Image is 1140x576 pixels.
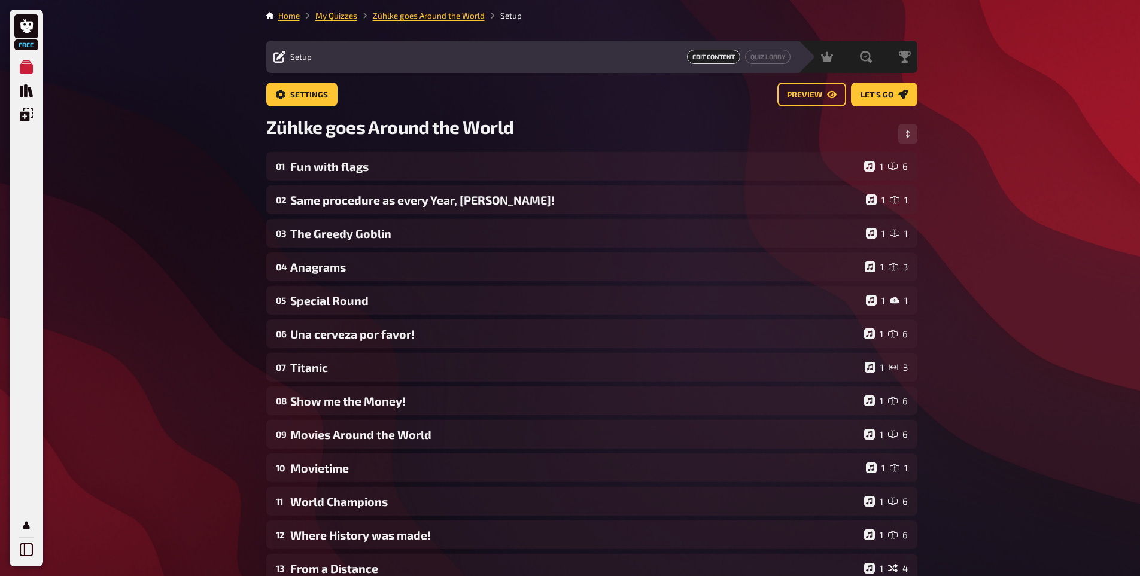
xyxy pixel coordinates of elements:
div: Movietime [290,461,861,475]
a: Quiz Lobby [745,50,791,64]
div: 1 [866,462,885,473]
a: Preview [777,83,846,106]
li: Setup [485,10,522,22]
span: Zühlke goes Around the World [266,116,514,138]
div: 4 [888,563,908,574]
a: Zühlke goes Around the World [373,11,485,20]
div: 6 [888,529,908,540]
a: Settings [266,83,338,106]
div: Where History was made! [290,528,859,542]
a: Let's go [851,83,917,106]
a: My Quizzes [315,11,357,20]
div: 08 [276,395,285,406]
div: Fun with flags [290,160,859,173]
div: 12 [276,529,285,540]
div: 1 [890,194,908,205]
div: 1 [864,161,883,172]
div: 1 [890,295,908,306]
div: 1 [866,295,885,306]
div: 11 [276,496,285,507]
div: 10 [276,462,285,473]
div: 1 [866,194,885,205]
span: Edit Content [687,50,740,64]
a: Quiz Library [14,79,38,103]
div: From a Distance [290,562,859,575]
span: Preview [787,91,822,99]
div: 1 [866,228,885,239]
div: 1 [865,362,884,373]
div: 07 [276,362,285,373]
div: Una cerveza por favor! [290,327,859,341]
div: 09 [276,429,285,440]
div: Show me the Money! [290,394,859,408]
div: 04 [276,261,285,272]
div: 1 [865,261,884,272]
span: Let's go [861,91,893,99]
a: My Account [14,513,38,537]
div: 03 [276,228,285,239]
div: 1 [864,328,883,339]
div: Special Round [290,294,861,307]
div: 1 [890,228,908,239]
li: Home [278,10,300,22]
div: 6 [888,328,908,339]
div: Titanic [290,361,860,374]
a: Overlays [14,103,38,127]
li: Zühlke goes Around the World [357,10,485,22]
div: 13 [276,563,285,574]
a: Home [278,11,300,20]
div: 3 [889,261,908,272]
div: 6 [888,161,908,172]
div: Anagrams [290,260,860,274]
div: 1 [864,496,883,507]
div: 6 [888,395,908,406]
div: 06 [276,328,285,339]
div: Movies Around the World [290,428,859,441]
li: My Quizzes [300,10,357,22]
div: 1 [864,563,883,574]
div: World Champions [290,495,859,508]
span: Setup [290,52,312,62]
div: 6 [888,496,908,507]
span: Free [16,41,37,48]
span: Settings [290,91,328,99]
div: 1 [864,395,883,406]
div: 1 [864,429,883,440]
div: 1 [864,529,883,540]
div: 05 [276,295,285,306]
div: 01 [276,161,285,172]
a: My Quizzes [14,55,38,79]
div: 6 [888,429,908,440]
div: Same procedure as every Year, [PERSON_NAME]! [290,193,861,207]
div: 3 [889,362,908,373]
button: Change Order [898,124,917,144]
div: The Greedy Goblin [290,227,861,240]
div: 1 [890,462,908,473]
div: 02 [276,194,285,205]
